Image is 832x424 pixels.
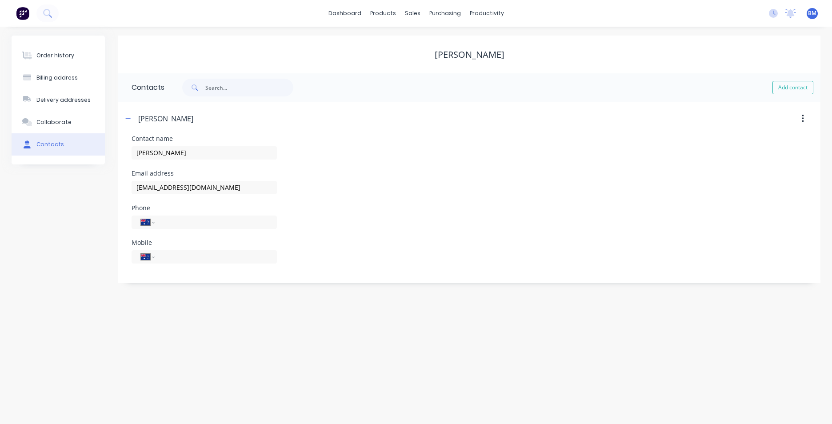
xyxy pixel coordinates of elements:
[138,113,193,124] div: [PERSON_NAME]
[36,74,78,82] div: Billing address
[12,89,105,111] button: Delivery addresses
[36,140,64,148] div: Contacts
[36,118,72,126] div: Collaborate
[205,79,293,96] input: Search...
[132,136,277,142] div: Contact name
[16,7,29,20] img: Factory
[366,7,400,20] div: products
[324,7,366,20] a: dashboard
[12,111,105,133] button: Collaborate
[400,7,425,20] div: sales
[36,52,74,60] div: Order history
[12,133,105,156] button: Contacts
[465,7,508,20] div: productivity
[12,44,105,67] button: Order history
[12,67,105,89] button: Billing address
[132,170,277,176] div: Email address
[425,7,465,20] div: purchasing
[36,96,91,104] div: Delivery addresses
[808,9,816,17] span: BM
[772,81,813,94] button: Add contact
[132,240,277,246] div: Mobile
[118,73,164,102] div: Contacts
[132,205,277,211] div: Phone
[435,49,504,60] div: [PERSON_NAME]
